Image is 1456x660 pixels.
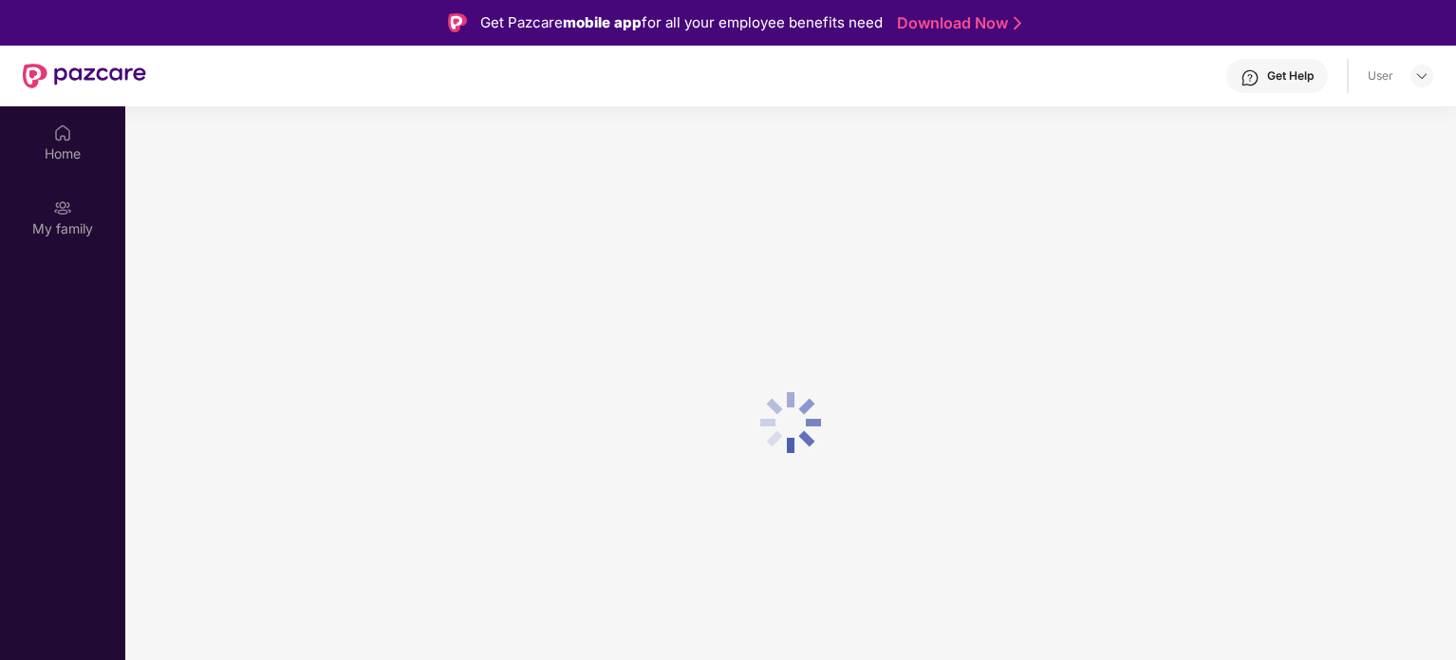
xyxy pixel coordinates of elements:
img: Stroke [1014,13,1021,33]
img: svg+xml;base64,PHN2ZyBpZD0iSG9tZSIgeG1sbnM9Imh0dHA6Ly93d3cudzMub3JnLzIwMDAvc3ZnIiB3aWR0aD0iMjAiIG... [53,123,72,142]
img: svg+xml;base64,PHN2ZyB3aWR0aD0iMjAiIGhlaWdodD0iMjAiIHZpZXdCb3g9IjAgMCAyMCAyMCIgZmlsbD0ibm9uZSIgeG... [53,198,72,217]
a: Download Now [897,13,1016,33]
div: User [1368,68,1393,84]
div: Get Pazcare for all your employee benefits need [480,11,883,34]
div: Get Help [1267,68,1314,84]
img: svg+xml;base64,PHN2ZyBpZD0iRHJvcGRvd24tMzJ4MzIiIHhtbG5zPSJodHRwOi8vd3d3LnczLm9yZy8yMDAwL3N2ZyIgd2... [1414,68,1429,84]
img: New Pazcare Logo [23,64,146,88]
img: svg+xml;base64,PHN2ZyBpZD0iSGVscC0zMngzMiIgeG1sbnM9Imh0dHA6Ly93d3cudzMub3JnLzIwMDAvc3ZnIiB3aWR0aD... [1241,68,1260,87]
img: Logo [448,13,467,32]
strong: mobile app [563,13,642,31]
